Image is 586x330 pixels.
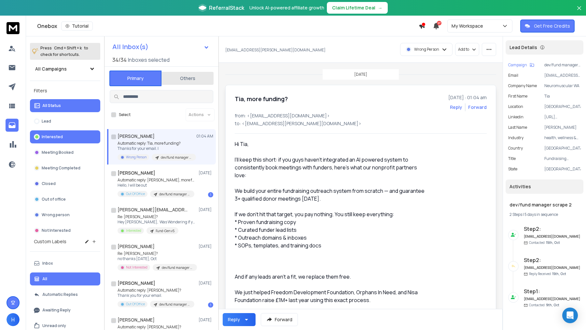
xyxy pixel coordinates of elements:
[509,44,537,51] p: Lead Details
[544,135,581,140] p: health, wellness & fitness
[42,292,78,297] p: Automatic Replies
[508,104,523,109] p: location
[30,304,100,317] button: Awaiting Reply
[161,155,192,160] p: dev/fund manager scrape 2
[112,44,148,50] h1: All Inbox(s)
[30,146,100,159] button: Meeting Booked
[30,162,100,175] button: Meeting Completed
[118,243,155,250] h1: [PERSON_NAME]
[199,281,213,286] p: [DATE]
[509,212,579,217] div: |
[42,119,51,124] p: Lead
[42,323,66,328] p: Unread only
[261,313,298,326] button: Forward
[118,146,196,151] p: Thanks for your email. I
[199,317,213,323] p: [DATE]
[199,244,213,249] p: [DATE]
[61,21,93,31] button: Tutorial
[327,2,388,14] button: Claim Lifetime Deal→
[524,287,581,295] h6: Step 1 :
[7,313,20,326] button: H
[414,47,439,52] p: Wrong Person
[529,271,566,276] p: Reply Received
[161,71,214,86] button: Others
[544,104,581,109] p: [GEOGRAPHIC_DATA]
[118,178,196,183] p: Automatic reply: [PERSON_NAME], more funding?
[118,251,196,256] p: Re: [PERSON_NAME]?
[223,313,256,326] button: Reply
[506,179,583,194] div: Activities
[544,146,581,151] p: [GEOGRAPHIC_DATA]
[30,288,100,301] button: Automatic Replies
[529,240,560,245] p: Contacted
[524,225,581,233] h6: Step 2 :
[35,66,67,72] h1: All Campaigns
[354,72,367,77] p: [DATE]
[520,20,575,33] button: Get Free Credits
[508,166,517,172] p: State
[118,141,196,146] p: Automatic reply: Tia, more funding?
[42,261,53,266] p: Inbox
[208,302,213,308] div: 1
[118,219,196,225] p: Hey [PERSON_NAME], Was Wondering if you
[118,170,155,176] h1: [PERSON_NAME]
[30,224,100,237] button: Not Interested
[546,303,559,307] span: 9th, Oct
[235,120,487,127] p: to: <[EMAIL_ADDRESS][PERSON_NAME][DOMAIN_NAME]>
[37,21,419,31] div: Onebox
[30,272,100,285] button: All
[199,207,213,212] p: [DATE]
[30,257,100,270] button: Inbox
[209,4,244,12] span: ReferralStack
[249,5,324,11] p: Unlock AI-powered affiliate growth
[508,73,518,78] p: Email
[228,316,240,323] div: Reply
[118,280,155,286] h1: [PERSON_NAME]
[508,83,537,88] p: Company Name
[524,212,558,217] span: 5 days in sequence
[118,317,155,323] h1: [PERSON_NAME]
[544,62,581,68] p: dev/fund manager scrape 2
[162,265,193,270] p: dev/fund manager scrape 2
[468,104,487,111] div: Forward
[544,156,581,161] p: Fundraising Manager
[208,192,213,197] div: 1
[552,271,566,276] span: 15th, Oct
[524,265,581,270] h6: [EMAIL_ADDRESS][DOMAIN_NAME]
[544,73,581,78] p: [EMAIL_ADDRESS][PERSON_NAME][DOMAIN_NAME]
[112,56,127,64] span: 34 / 34
[40,45,88,58] p: Press to check for shortcuts.
[42,276,47,282] p: All
[159,302,190,307] p: dev/fund manager scrape 2
[118,288,194,293] p: Automatic reply: [PERSON_NAME]?
[159,192,190,197] p: dev/fund manager scrape 2
[235,112,487,119] p: from: <[EMAIL_ADDRESS][DOMAIN_NAME]>
[53,44,83,52] span: Cmd + Shift + k
[544,166,581,172] p: [GEOGRAPHIC_DATA]
[42,228,71,233] p: Not Interested
[118,214,196,219] p: Re: [PERSON_NAME]?
[544,83,581,88] p: Neuromuscular WA
[437,21,441,25] span: 27
[508,62,534,68] button: Campaign
[534,23,570,29] p: Get Free Credits
[508,125,527,130] p: Last Name
[225,47,326,53] p: [EMAIL_ADDRESS][PERSON_NAME][DOMAIN_NAME]
[508,62,527,68] p: Campaign
[575,4,583,20] button: Close banner
[544,94,581,99] p: Tia
[126,155,146,160] p: Wrong Person
[118,133,155,139] h1: [PERSON_NAME]
[450,104,462,111] button: Reply
[42,181,56,186] p: Closed
[546,240,560,245] span: 15th, Oct
[452,23,486,29] p: My Workspace
[524,256,581,264] h6: Step 2 :
[128,56,170,64] h3: Inboxes selected
[508,146,523,151] p: Country
[509,202,579,208] h1: dev/fund manager scrape 2
[42,150,74,155] p: Meeting Booked
[118,256,196,261] p: no thanks [DATE], Oct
